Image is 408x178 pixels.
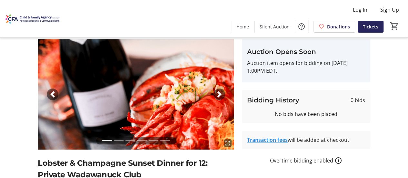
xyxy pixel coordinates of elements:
span: Silent Auction [260,23,290,30]
span: 0 bids [351,96,365,104]
span: Tickets [363,23,378,30]
button: Log In [348,5,373,15]
span: Sign Up [380,6,399,14]
span: Home [236,23,249,30]
span: Log In [353,6,367,14]
button: Cart [389,20,400,32]
a: Home [231,21,254,33]
h3: Bidding History [247,95,299,105]
h3: Auction Opens Soon [247,47,365,57]
img: Image [38,39,234,150]
button: Sign Up [375,5,404,15]
span: Donations [327,23,350,30]
a: Transaction fees [247,136,288,143]
p: Auction item opens for bidding on [DATE] 1:00PM EDT. [247,59,365,75]
div: will be added at checkout. [247,136,365,144]
a: How overtime bidding works for silent auctions [334,157,342,164]
div: No bids have been placed [247,110,365,118]
button: Help [295,20,308,33]
img: Child and Family Agency (CFA)'s Logo [4,3,61,35]
a: Silent Auction [254,21,295,33]
a: Donations [313,21,355,33]
div: Overtime bidding enabled [242,157,370,164]
mat-icon: fullscreen [224,139,232,147]
a: Tickets [358,21,383,33]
